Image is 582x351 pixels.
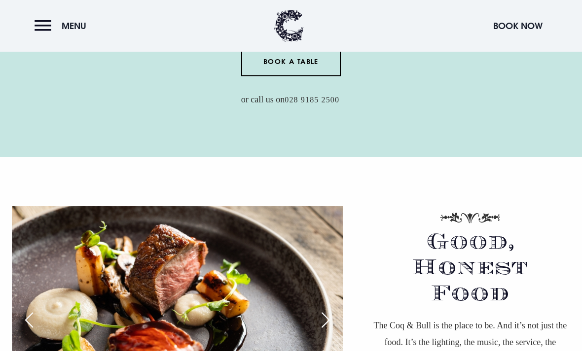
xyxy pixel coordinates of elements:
[370,237,570,307] h2: Good, Honest Food
[17,309,41,331] div: Previous slide
[241,47,341,76] a: Book a Table
[35,15,91,36] button: Menu
[274,10,304,42] img: Clandeboye Lodge
[107,91,475,108] p: or call us on
[285,96,339,105] a: 028 9185 2500
[62,20,86,32] span: Menu
[313,309,338,331] div: Next slide
[488,15,547,36] button: Book Now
